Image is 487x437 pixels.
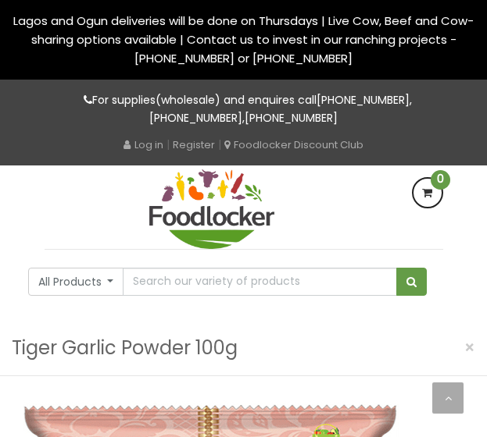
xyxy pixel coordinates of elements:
[13,12,474,66] span: Lagos and Ogun deliveries will be done on Thursdays | Live Cow, Beef and Cow-sharing options avai...
[167,137,170,152] span: |
[224,137,363,152] a: Foodlocker Discount Club
[149,169,274,249] img: FoodLocker
[149,110,242,126] a: [PHONE_NUMBER]
[45,91,443,127] p: For supplies(wholesale) and enquires call , ,
[464,336,475,359] span: ×
[245,110,338,126] a: [PHONE_NUMBER]
[12,333,238,363] h3: Tiger Garlic Powder 100g
[124,137,163,152] a: Log in
[317,92,410,108] a: [PHONE_NUMBER]
[431,170,450,190] span: 0
[173,137,215,152] a: Register
[123,268,396,296] input: Search our variety of products
[218,137,221,152] span: |
[457,332,483,364] button: Close
[28,268,124,296] button: All Products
